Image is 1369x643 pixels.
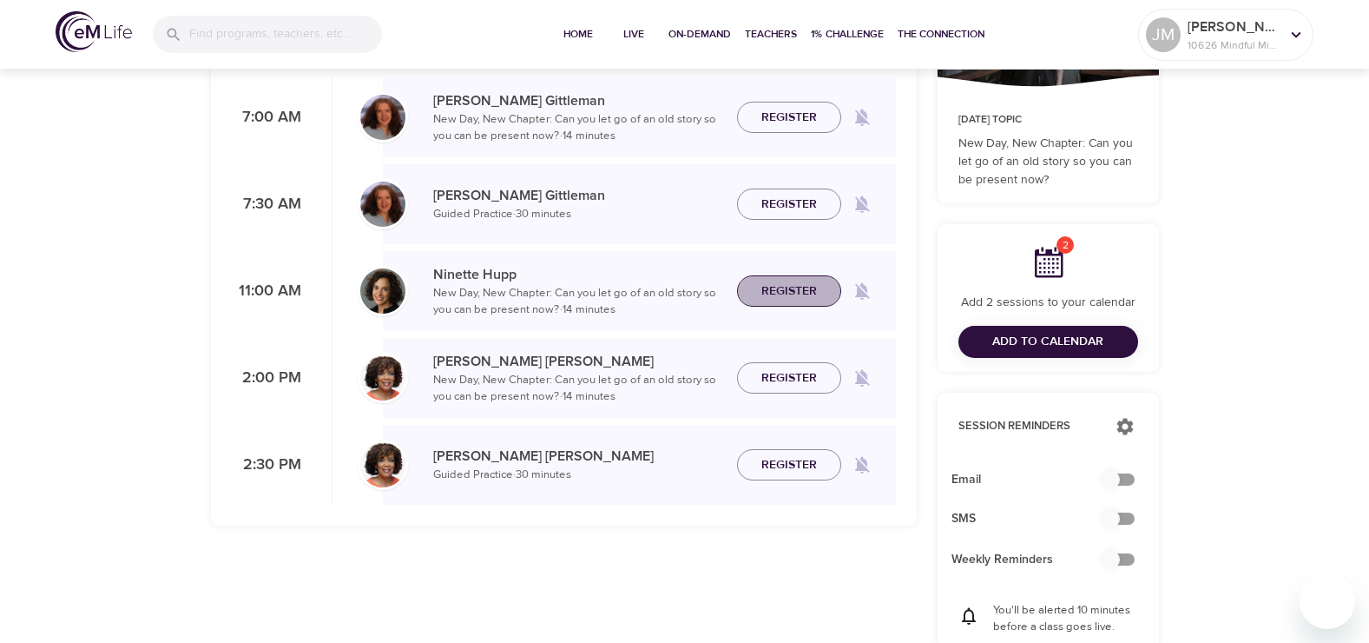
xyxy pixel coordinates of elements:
[613,25,655,43] span: Live
[737,362,841,394] button: Register
[360,182,405,227] img: Cindy2%20031422%20blue%20filter%20hi-res.jpg
[433,111,723,145] p: New Day, New Chapter: Can you let go of an old story so you can be present now? · 14 minutes
[993,602,1138,636] p: You'll be alerted 10 minutes before a class goes live.
[668,25,731,43] span: On-Demand
[958,135,1138,189] p: New Day, New Chapter: Can you let go of an old story so you can be present now?
[898,25,984,43] span: The Connection
[360,355,405,401] img: Janet_Jackson-min.jpg
[232,193,301,216] p: 7:30 AM
[841,183,883,225] span: Remind me when a class goes live every Thursday at 7:30 AM
[992,331,1103,353] span: Add to Calendar
[761,107,817,129] span: Register
[841,270,883,312] span: Remind me when a class goes live every Thursday at 11:00 AM
[232,367,301,390] p: 2:00 PM
[433,372,723,406] p: New Day, New Chapter: Can you let go of an old story so you can be present now? · 14 minutes
[360,442,405,487] img: Janet_Jackson-min.jpg
[1300,573,1355,629] iframe: Button to launch messaging window
[433,206,723,223] p: Guided Practice · 30 minutes
[737,275,841,308] button: Register
[433,446,723,467] p: [PERSON_NAME] [PERSON_NAME]
[841,357,883,399] span: Remind me when a class goes live every Thursday at 2:00 PM
[761,368,817,389] span: Register
[1188,17,1280,37] p: [PERSON_NAME]
[433,467,723,484] p: Guided Practice · 30 minutes
[761,454,817,476] span: Register
[433,285,723,319] p: New Day, New Chapter: Can you let go of an old story so you can be present now? · 14 minutes
[56,11,132,52] img: logo
[737,449,841,481] button: Register
[1146,17,1181,52] div: JM
[951,551,1117,569] span: Weekly Reminders
[360,268,405,314] img: Ninette_Hupp-min.jpg
[737,102,841,134] button: Register
[737,189,841,221] button: Register
[433,90,723,111] p: [PERSON_NAME] Gittleman
[951,510,1117,528] span: SMS
[745,25,797,43] span: Teachers
[951,471,1117,489] span: Email
[433,351,723,372] p: [PERSON_NAME] [PERSON_NAME]
[958,418,1098,435] p: Session Reminders
[557,25,599,43] span: Home
[841,96,883,138] span: Remind me when a class goes live every Thursday at 7:00 AM
[232,106,301,129] p: 7:00 AM
[958,294,1138,312] p: Add 2 sessions to your calendar
[1056,236,1074,254] span: 2
[232,280,301,303] p: 11:00 AM
[1188,37,1280,53] p: 10626 Mindful Minutes
[433,185,723,206] p: [PERSON_NAME] Gittleman
[232,454,301,477] p: 2:30 PM
[761,281,817,302] span: Register
[189,16,382,53] input: Find programs, teachers, etc...
[958,326,1138,358] button: Add to Calendar
[360,95,405,140] img: Cindy2%20031422%20blue%20filter%20hi-res.jpg
[958,112,1138,128] p: [DATE] Topic
[841,444,883,486] span: Remind me when a class goes live every Thursday at 2:30 PM
[433,264,723,285] p: Ninette Hupp
[811,25,884,43] span: 1% Challenge
[761,194,817,215] span: Register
